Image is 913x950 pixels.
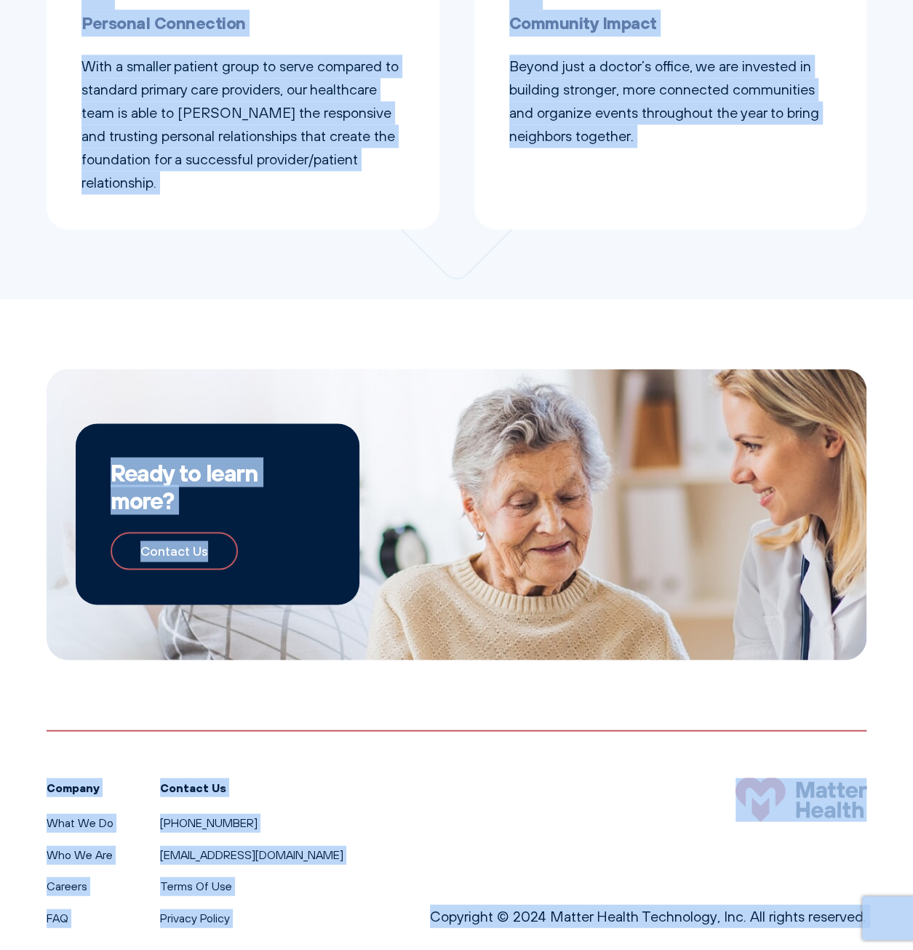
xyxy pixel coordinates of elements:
[160,910,230,925] a: Privacy Policy
[430,904,866,927] p: Copyright © 2024 Matter Health Technology, Inc. All rights reserved.
[160,778,343,797] h3: Contact Us
[47,847,113,861] a: Who We Are
[160,847,343,861] a: [EMAIL_ADDRESS][DOMAIN_NAME]
[47,778,113,797] h3: Company
[111,532,238,570] a: Contact Us
[509,55,832,148] p: Beyond just a doctor’s office, we are invested in building stronger, more connected communities a...
[47,910,68,925] a: FAQ
[509,9,832,36] h3: Community Impact
[111,458,324,514] h2: Ready to learn more?
[81,9,404,36] h3: Personal Connection
[47,878,87,893] a: Careers
[81,55,404,194] p: With a smaller patient group to serve compared to standard primary care providers, our healthcare...
[160,815,258,829] a: [PHONE_NUMBER]
[160,878,232,893] a: Terms Of Use
[47,815,113,829] a: What We Do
